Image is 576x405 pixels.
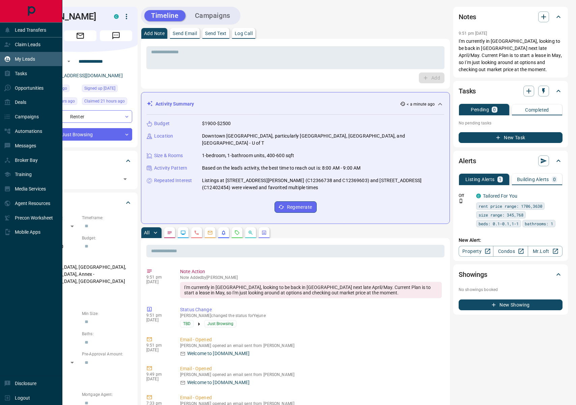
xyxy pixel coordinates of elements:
[459,9,563,25] div: Notes
[146,377,170,381] p: [DATE]
[82,331,132,337] p: Baths:
[553,177,556,182] p: 0
[459,193,472,199] p: Off
[221,230,226,235] svg: Listing Alerts
[493,246,528,257] a: Condos
[82,235,132,241] p: Budget:
[205,31,227,36] p: Send Text
[146,313,170,318] p: 9:51 pm
[82,311,132,317] p: Min Size:
[155,100,194,108] p: Activity Summary
[180,282,442,298] div: I'm currently in [GEOGRAPHIC_DATA], looking to be back in [GEOGRAPHIC_DATA] next late April/May. ...
[261,230,267,235] svg: Agent Actions
[144,230,149,235] p: All
[28,195,132,211] div: Criteria
[180,268,442,275] p: Note Action
[180,306,442,313] p: Status Change
[525,220,553,227] span: bathrooms: 1
[154,120,170,127] p: Budget
[28,11,104,22] h1: [PERSON_NAME]
[479,211,523,218] span: size range: 345,768
[146,280,170,284] p: [DATE]
[459,86,476,96] h2: Tasks
[248,230,253,235] svg: Opportunities
[275,201,317,213] button: Regenerate
[459,266,563,283] div: Showings
[187,350,250,357] p: Welcome to [DOMAIN_NAME]
[202,152,294,159] p: 1-bedroom, 1-bathroom units, 400-600 sqft
[459,246,493,257] a: Property
[459,269,487,280] h2: Showings
[180,230,186,235] svg: Lead Browsing Activity
[180,275,442,280] p: Note Added by [PERSON_NAME]
[517,177,549,182] p: Building Alerts
[82,392,132,398] p: Mortgage Agent:
[183,320,191,327] span: TBD
[65,57,73,65] button: Open
[499,177,501,182] p: 1
[28,110,132,123] div: Renter
[154,165,187,172] p: Activity Pattern
[82,351,132,357] p: Pre-Approval Amount:
[82,85,132,94] div: Sat Sep 13 2025
[28,153,132,169] div: Tags
[202,165,361,172] p: Based on the lead's activity, the best time to reach out is: 8:00 AM - 9:00 AM
[84,98,125,105] span: Claimed 21 hours ago
[180,372,442,377] p: [PERSON_NAME] opened an email sent from [PERSON_NAME]
[407,101,435,107] p: < a minute ago
[28,256,132,262] p: Areas Searched:
[459,153,563,169] div: Alerts
[180,343,442,348] p: [PERSON_NAME] opened an email sent from [PERSON_NAME]
[100,30,132,41] span: Message
[202,177,444,191] p: Listings at [STREET_ADDRESS][PERSON_NAME] (C12366738 and C12369603) and [STREET_ADDRESS] (C124024...
[146,275,170,280] p: 9:51 pm
[459,11,476,22] h2: Notes
[235,31,253,36] p: Log Call
[28,371,132,377] p: Credit Score:
[154,177,192,184] p: Repeated Interest
[180,336,442,343] p: Email - Opened
[207,320,233,327] span: Just Browsing
[459,237,563,244] p: New Alert:
[483,193,517,199] a: Tailored For You
[459,199,463,203] svg: Push Notification Only
[82,215,132,221] p: Timeframe:
[154,152,183,159] p: Size & Rooms
[28,262,132,287] p: [GEOGRAPHIC_DATA], [GEOGRAPHIC_DATA], [GEOGRAPHIC_DATA], Annex - [GEOGRAPHIC_DATA], [GEOGRAPHIC_D...
[202,120,231,127] p: $1900-$2500
[144,10,185,21] button: Timeline
[144,31,165,36] p: Add Note
[146,348,170,352] p: [DATE]
[82,97,132,107] div: Sun Sep 14 2025
[84,85,115,92] span: Signed up [DATE]
[479,203,542,209] span: rent price range: 1706,3630
[47,73,123,78] a: [EMAIL_ADDRESS][DOMAIN_NAME]
[180,394,442,401] p: Email - Opened
[154,133,173,140] p: Location
[64,30,96,41] span: Email
[202,133,444,147] p: Downtown [GEOGRAPHIC_DATA], particularly [GEOGRAPHIC_DATA], [GEOGRAPHIC_DATA], and [GEOGRAPHIC_DA...
[173,31,197,36] p: Send Email
[459,83,563,99] div: Tasks
[194,230,199,235] svg: Calls
[459,299,563,310] button: New Showing
[114,14,119,19] div: condos.ca
[146,343,170,348] p: 9:51 pm
[146,372,170,377] p: 9:49 pm
[187,379,250,386] p: Welcome to [DOMAIN_NAME]
[28,128,132,141] div: Just Browsing
[207,230,213,235] svg: Emails
[147,98,444,110] div: Activity Summary< a minute ago
[459,132,563,143] button: New Task
[459,118,563,128] p: No pending tasks
[525,108,549,112] p: Completed
[28,290,132,296] p: Motivation:
[465,177,495,182] p: Listing Alerts
[476,194,481,198] div: condos.ca
[234,230,240,235] svg: Requests
[459,31,487,36] p: 9:51 pm [DATE]
[167,230,172,235] svg: Notes
[146,318,170,322] p: [DATE]
[528,246,563,257] a: Mr.Loft
[120,174,130,184] button: Open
